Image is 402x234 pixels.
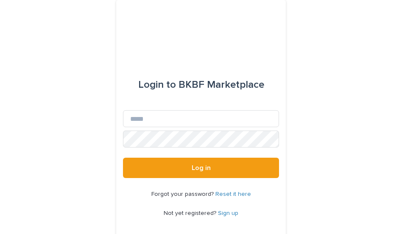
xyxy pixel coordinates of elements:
span: Login to [138,80,176,90]
a: Sign up [218,210,238,216]
img: l65f3yHPToSKODuEVUav [158,20,243,46]
div: BKBF Marketplace [138,73,264,97]
a: Reset it here [215,191,251,197]
button: Log in [123,158,279,178]
span: Forgot your password? [151,191,215,197]
span: Not yet registered? [164,210,218,216]
span: Log in [192,164,211,171]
